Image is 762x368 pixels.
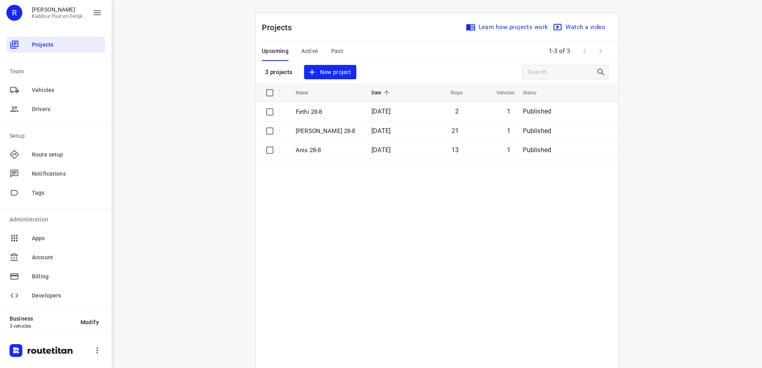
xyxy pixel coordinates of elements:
span: Drivers [32,105,102,114]
span: [DATE] [371,146,391,154]
p: Fethi 28-8 [296,108,359,117]
p: Business [10,315,74,322]
span: 1 [507,108,511,115]
span: Name [296,88,319,98]
p: 3 projects [265,69,293,76]
span: Active [301,46,318,56]
span: 13 [452,146,459,154]
div: Vehicles [6,82,105,98]
span: Status [523,88,547,98]
span: Notifications [32,170,102,178]
span: [DATE] [371,108,391,115]
div: Projects [6,37,105,53]
div: Route setup [6,147,105,162]
input: Search projects [528,66,596,78]
span: 21 [452,127,459,135]
p: Kaddour Puur en Eerlijk Vlees B.V. [32,14,86,19]
span: New project [309,67,351,77]
div: Apps [6,230,105,246]
span: Previous Page [577,43,593,59]
button: Modify [74,315,105,329]
span: Published [523,127,552,135]
span: [DATE] [371,127,391,135]
span: Published [523,146,552,154]
p: Projects [262,22,299,33]
p: Rachid Kaddour [32,6,86,13]
div: Search [596,67,608,77]
span: Route setup [32,151,102,159]
span: Upcoming [262,46,289,56]
div: Account [6,249,105,265]
span: 1-3 of 3 [546,43,573,60]
span: Projects [32,41,102,49]
span: Next Page [593,43,609,59]
div: Billing [6,268,105,284]
div: Developers [6,288,105,303]
p: Setup [10,132,105,140]
span: 1 [507,127,511,135]
p: Administration [10,215,105,224]
div: Notifications [6,166,105,182]
span: Published [523,108,552,115]
span: Date [371,88,392,98]
div: R [6,5,22,21]
span: Vehicles [486,88,515,98]
span: Developers [32,292,102,300]
p: Anis 28-8 [296,146,359,155]
span: Apps [32,234,102,243]
span: Vehicles [32,86,102,94]
span: Billing [32,272,102,281]
p: 3 vehicles [10,323,74,329]
span: Modify [81,319,99,325]
button: New project [304,65,356,80]
span: 1 [507,146,511,154]
div: Tags [6,185,105,201]
span: Tags [32,189,102,197]
div: Drivers [6,101,105,117]
span: Account [32,253,102,262]
span: 2 [455,108,459,115]
p: [PERSON_NAME] 28-8 [296,127,359,136]
p: Team [10,67,105,76]
span: Past [331,46,344,56]
span: Stops [440,88,463,98]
